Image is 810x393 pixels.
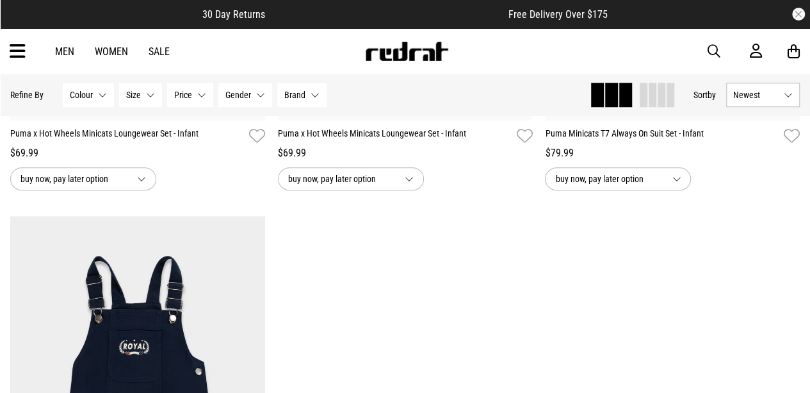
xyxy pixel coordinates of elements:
div: $69.99 [278,146,533,161]
span: Price [174,90,192,100]
a: Puma x Hot Wheels Minicats Loungewear Set - Infant [278,127,512,146]
button: Sortby [693,87,716,103]
button: Gender [218,83,272,107]
button: Brand [277,83,327,107]
div: $69.99 [10,146,265,161]
span: buy now, pay later option [288,171,394,187]
a: Puma x Hot Wheels Minicats Loungewear Set - Infant [10,127,244,146]
span: by [708,90,716,100]
span: Colour [70,90,93,100]
span: buy now, pay later option [20,171,127,187]
button: buy now, pay later option [278,167,424,190]
iframe: Customer reviews powered by Trustpilot [291,8,483,21]
button: buy now, pay later option [10,167,156,190]
button: buy now, pay later option [545,167,691,190]
span: Gender [225,90,251,100]
button: Open LiveChat chat widget [10,5,49,44]
img: Redrat logo [364,42,449,61]
button: Colour [63,83,114,107]
span: 30 Day Returns [202,8,265,21]
div: $79.99 [545,146,800,161]
button: Newest [726,83,800,107]
button: Size [119,83,162,107]
a: Men [55,46,74,58]
a: Puma Minicats T7 Always On Suit Set - Infant [545,127,779,146]
button: Price [167,83,213,107]
span: buy now, pay later option [555,171,661,187]
span: Free Delivery Over $175 [508,8,608,21]
span: Newest [733,90,779,100]
span: Size [126,90,141,100]
a: Sale [149,46,170,58]
a: Women [95,46,128,58]
p: Refine By [10,90,44,100]
span: Brand [284,90,305,100]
